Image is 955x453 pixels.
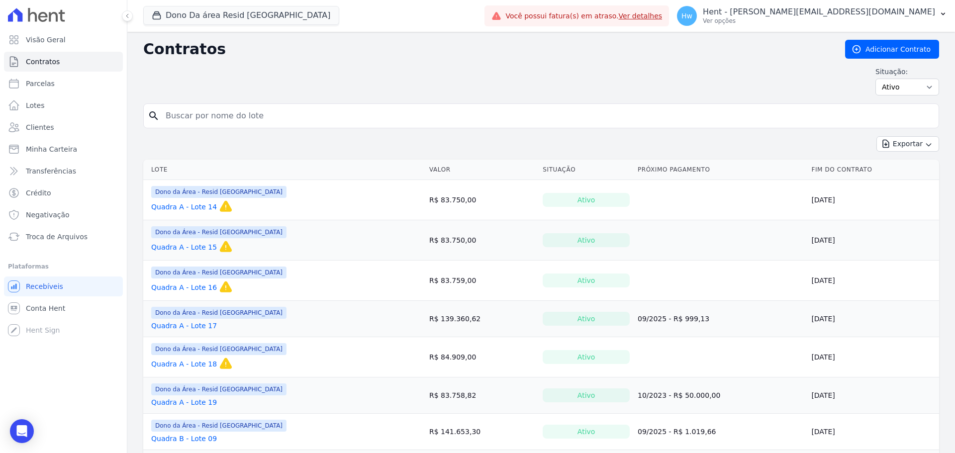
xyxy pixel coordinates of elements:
th: Situação [539,160,634,180]
div: Ativo [543,350,630,364]
span: Visão Geral [26,35,66,45]
td: [DATE] [807,377,939,414]
div: Ativo [543,388,630,402]
span: Crédito [26,188,51,198]
a: Quadra A - Lote 15 [151,242,217,252]
span: Transferências [26,166,76,176]
td: R$ 141.653,30 [425,414,539,450]
input: Buscar por nome do lote [160,106,935,126]
span: Dono da Área - Resid [GEOGRAPHIC_DATA] [151,343,286,355]
a: Ver detalhes [619,12,663,20]
th: Próximo Pagamento [634,160,807,180]
td: [DATE] [807,220,939,261]
a: Clientes [4,117,123,137]
span: Dono da Área - Resid [GEOGRAPHIC_DATA] [151,267,286,278]
div: Ativo [543,233,630,247]
span: Minha Carteira [26,144,77,154]
td: [DATE] [807,301,939,337]
a: Visão Geral [4,30,123,50]
td: R$ 83.750,00 [425,180,539,220]
a: 09/2025 - R$ 999,13 [638,315,709,323]
div: Ativo [543,273,630,287]
span: Dono da Área - Resid [GEOGRAPHIC_DATA] [151,307,286,319]
div: Open Intercom Messenger [10,419,34,443]
a: Transferências [4,161,123,181]
a: 10/2023 - R$ 50.000,00 [638,391,720,399]
span: Conta Hent [26,303,65,313]
td: R$ 83.758,82 [425,377,539,414]
a: Quadra A - Lote 18 [151,359,217,369]
a: Troca de Arquivos [4,227,123,247]
a: Negativação [4,205,123,225]
td: [DATE] [807,261,939,301]
span: Parcelas [26,79,55,89]
a: Quadra A - Lote 14 [151,202,217,212]
span: Negativação [26,210,70,220]
a: Minha Carteira [4,139,123,159]
a: Parcelas [4,74,123,93]
a: Quadra A - Lote 17 [151,321,217,331]
th: Valor [425,160,539,180]
th: Lote [143,160,425,180]
a: Contratos [4,52,123,72]
a: Recebíveis [4,276,123,296]
td: [DATE] [807,414,939,450]
td: [DATE] [807,337,939,377]
button: Dono Da área Resid [GEOGRAPHIC_DATA] [143,6,339,25]
td: R$ 139.360,62 [425,301,539,337]
span: Troca de Arquivos [26,232,88,242]
td: R$ 83.750,00 [425,220,539,261]
a: Quadra A - Lote 16 [151,282,217,292]
span: Hw [681,12,692,19]
h2: Contratos [143,40,829,58]
span: Recebíveis [26,281,63,291]
td: [DATE] [807,180,939,220]
div: Ativo [543,425,630,439]
a: 09/2025 - R$ 1.019,66 [638,428,716,436]
th: Fim do Contrato [807,160,939,180]
div: Plataformas [8,261,119,272]
a: Quadra A - Lote 19 [151,397,217,407]
button: Exportar [876,136,939,152]
p: Ver opções [703,17,935,25]
span: Lotes [26,100,45,110]
div: Ativo [543,312,630,326]
a: Adicionar Contrato [845,40,939,59]
span: Clientes [26,122,54,132]
p: Hent - [PERSON_NAME][EMAIL_ADDRESS][DOMAIN_NAME] [703,7,935,17]
div: Ativo [543,193,630,207]
span: Contratos [26,57,60,67]
span: Dono da Área - Resid [GEOGRAPHIC_DATA] [151,420,286,432]
td: R$ 84.909,00 [425,337,539,377]
label: Situação: [875,67,939,77]
i: search [148,110,160,122]
td: R$ 83.759,00 [425,261,539,301]
span: Dono da Área - Resid [GEOGRAPHIC_DATA] [151,226,286,238]
a: Conta Hent [4,298,123,318]
span: Você possui fatura(s) em atraso. [505,11,662,21]
button: Hw Hent - [PERSON_NAME][EMAIL_ADDRESS][DOMAIN_NAME] Ver opções [669,2,955,30]
span: Dono da Área - Resid [GEOGRAPHIC_DATA] [151,383,286,395]
a: Lotes [4,95,123,115]
span: Dono da Área - Resid [GEOGRAPHIC_DATA] [151,186,286,198]
a: Quadra B - Lote 09 [151,434,217,444]
a: Crédito [4,183,123,203]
